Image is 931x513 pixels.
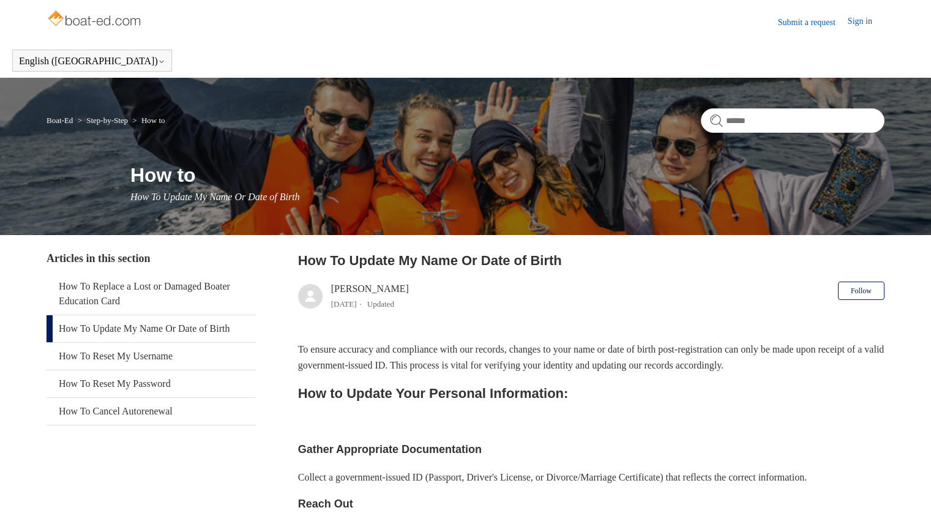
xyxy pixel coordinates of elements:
div: Live chat [890,472,922,504]
span: Articles in this section [47,252,150,264]
a: Submit a request [778,16,848,29]
a: How To Update My Name Or Date of Birth [47,315,256,342]
li: Boat-Ed [47,116,75,125]
p: Collect a government-issued ID (Passport, Driver's License, or Divorce/Marriage Certificate) that... [298,470,884,485]
li: Updated [367,299,394,309]
a: Sign in [848,15,884,29]
img: Boat-Ed Help Center home page [47,7,144,32]
div: [PERSON_NAME] [331,282,409,311]
h1: How to [130,160,884,190]
p: To ensure accuracy and compliance with our records, changes to your name or date of birth post-re... [298,342,884,373]
a: Boat-Ed [47,116,73,125]
a: How To Replace a Lost or Damaged Boater Education Card [47,273,256,315]
h3: Reach Out [298,495,884,513]
button: English ([GEOGRAPHIC_DATA]) [19,56,165,67]
button: Follow Article [838,282,884,300]
a: How To Cancel Autorenewal [47,398,256,425]
a: How to [141,116,165,125]
h2: How to Update Your Personal Information: [298,383,884,404]
li: Step-by-Step [75,116,130,125]
h3: Gather Appropriate Documentation [298,441,884,459]
input: Search [701,108,884,133]
span: How To Update My Name Or Date of Birth [130,192,300,202]
h2: How To Update My Name Or Date of Birth [298,250,884,271]
time: 04/08/2025, 09:33 [331,299,357,309]
a: Step-by-Step [86,116,128,125]
a: How To Reset My Password [47,370,256,397]
a: How To Reset My Username [47,343,256,370]
li: How to [130,116,165,125]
